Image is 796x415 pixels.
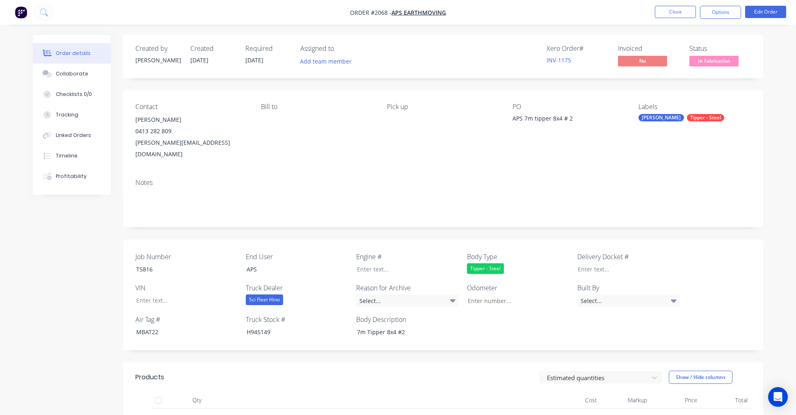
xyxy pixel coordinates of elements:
[190,56,208,64] span: [DATE]
[550,392,600,408] div: Cost
[246,294,283,305] div: Sci Fleet Hino
[15,6,27,18] img: Factory
[33,64,111,84] button: Collaborate
[768,387,788,407] div: Open Intercom Messenger
[135,125,248,137] div: 0413 282 809
[512,114,615,125] div: APS 7m tipper 8x4 # 2
[467,283,570,293] label: Odometer
[135,114,248,125] div: [PERSON_NAME]
[512,103,625,111] div: PO
[689,45,751,52] div: Status
[135,283,238,293] label: VIN
[300,45,382,52] div: Assigned to
[135,114,248,160] div: [PERSON_NAME]0413 282 809[PERSON_NAME][EMAIL_ADDRESS][DOMAIN_NAME]
[246,315,348,324] label: Truck Stock #
[391,9,446,16] a: APS Earthmoving
[638,114,684,121] div: [PERSON_NAME]
[135,56,181,64] div: [PERSON_NAME]
[669,371,732,384] button: Show / Hide columns
[577,283,680,293] label: Built By
[135,372,164,382] div: Products
[135,252,238,262] label: Job Number
[296,56,356,67] button: Add team member
[33,43,111,64] button: Order details
[356,252,459,262] label: Engine #
[135,315,238,324] label: Air Tag #
[356,294,459,307] div: Select...
[700,6,741,19] button: Options
[350,326,453,338] div: 7m Tipper 8x4 #2
[577,294,680,307] div: Select...
[135,137,248,160] div: [PERSON_NAME][EMAIL_ADDRESS][DOMAIN_NAME]
[745,6,786,18] button: Edit Order
[638,103,751,111] div: Labels
[461,294,569,307] input: Enter number...
[577,252,680,262] label: Delivery Docket #
[33,105,111,125] button: Tracking
[600,392,651,408] div: Markup
[547,56,571,64] a: INV-1175
[246,283,348,293] label: Truck Dealer
[56,111,78,119] div: Tracking
[56,70,88,78] div: Collaborate
[190,45,236,52] div: Created
[547,45,608,52] div: Xero Order #
[655,6,696,18] button: Close
[356,315,459,324] label: Body Description
[650,392,701,408] div: Price
[701,392,751,408] div: Total
[350,9,391,16] span: Order #2068 -
[245,45,290,52] div: Required
[618,56,667,66] span: No
[56,132,91,139] div: Linked Orders
[172,392,222,408] div: Qty
[618,45,679,52] div: Invoiced
[356,283,459,293] label: Reason for Archive
[56,173,87,180] div: Profitability
[240,326,343,338] div: H945149
[135,179,751,187] div: Notes
[130,263,232,275] div: T5816
[240,263,343,275] div: APS
[300,56,356,67] button: Add team member
[33,146,111,166] button: Timeline
[689,56,739,66] span: In Fabrication
[130,326,232,338] div: MBAT22
[135,45,181,52] div: Created by
[33,125,111,146] button: Linked Orders
[689,56,739,68] button: In Fabrication
[246,252,348,262] label: End User
[387,103,499,111] div: Pick up
[467,252,570,262] label: Body Type
[33,84,111,105] button: Checklists 0/0
[261,103,373,111] div: Bill to
[56,91,92,98] div: Checklists 0/0
[135,103,248,111] div: Contact
[687,114,724,121] div: Tipper - Steel
[56,50,91,57] div: Order details
[56,152,78,160] div: Timeline
[467,263,504,274] div: Tipper - Steel
[245,56,263,64] span: [DATE]
[33,166,111,187] button: Profitability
